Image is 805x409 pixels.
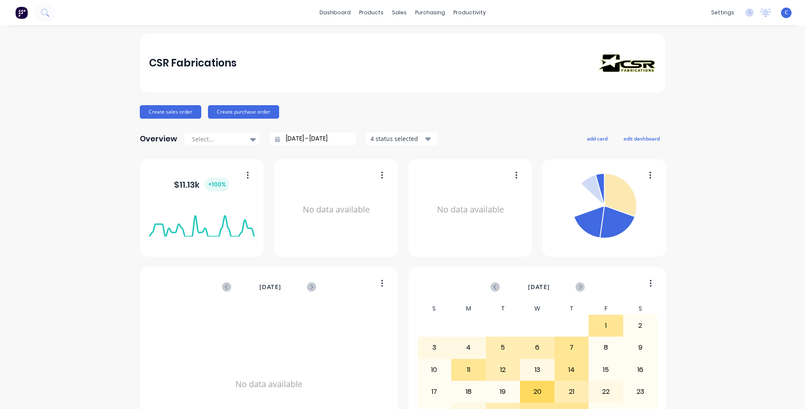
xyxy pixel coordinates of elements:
div: 3 [418,337,451,358]
div: 20 [520,381,554,402]
div: T [554,303,589,315]
div: 15 [589,359,623,380]
button: Create sales order [140,105,201,119]
span: [DATE] [528,282,550,292]
button: edit dashboard [618,133,665,144]
div: 14 [555,359,589,380]
div: S [417,303,452,315]
div: 19 [486,381,520,402]
div: 11 [452,359,485,380]
div: F [589,303,623,315]
div: No data available [418,170,523,250]
div: 5 [486,337,520,358]
div: 16 [624,359,657,380]
div: 2 [624,315,657,336]
div: No data available [283,170,389,250]
div: products [355,6,388,19]
div: settings [707,6,738,19]
div: purchasing [411,6,449,19]
button: add card [581,133,613,144]
div: $ 11.13k [174,178,229,191]
div: sales [388,6,411,19]
div: 10 [418,359,451,380]
div: 4 [452,337,485,358]
span: [DATE] [259,282,281,292]
div: 12 [486,359,520,380]
img: Factory [15,6,28,19]
button: Create purchase order [208,105,279,119]
div: 17 [418,381,451,402]
div: + 100 % [205,178,229,191]
div: M [451,303,486,315]
div: T [486,303,520,315]
div: productivity [449,6,490,19]
a: dashboard [315,6,355,19]
div: Overview [140,130,177,147]
div: 8 [589,337,623,358]
div: 22 [589,381,623,402]
div: 1 [589,315,623,336]
div: 9 [624,337,657,358]
div: 4 status selected [371,134,424,143]
div: 7 [555,337,589,358]
div: 23 [624,381,657,402]
div: 6 [520,337,554,358]
div: CSR Fabrications [149,55,237,72]
div: 13 [520,359,554,380]
button: 4 status selected [366,133,437,145]
img: CSR Fabrications [597,54,656,72]
div: W [520,303,554,315]
span: C [785,9,788,16]
div: 21 [555,381,589,402]
div: S [623,303,658,315]
div: 18 [452,381,485,402]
